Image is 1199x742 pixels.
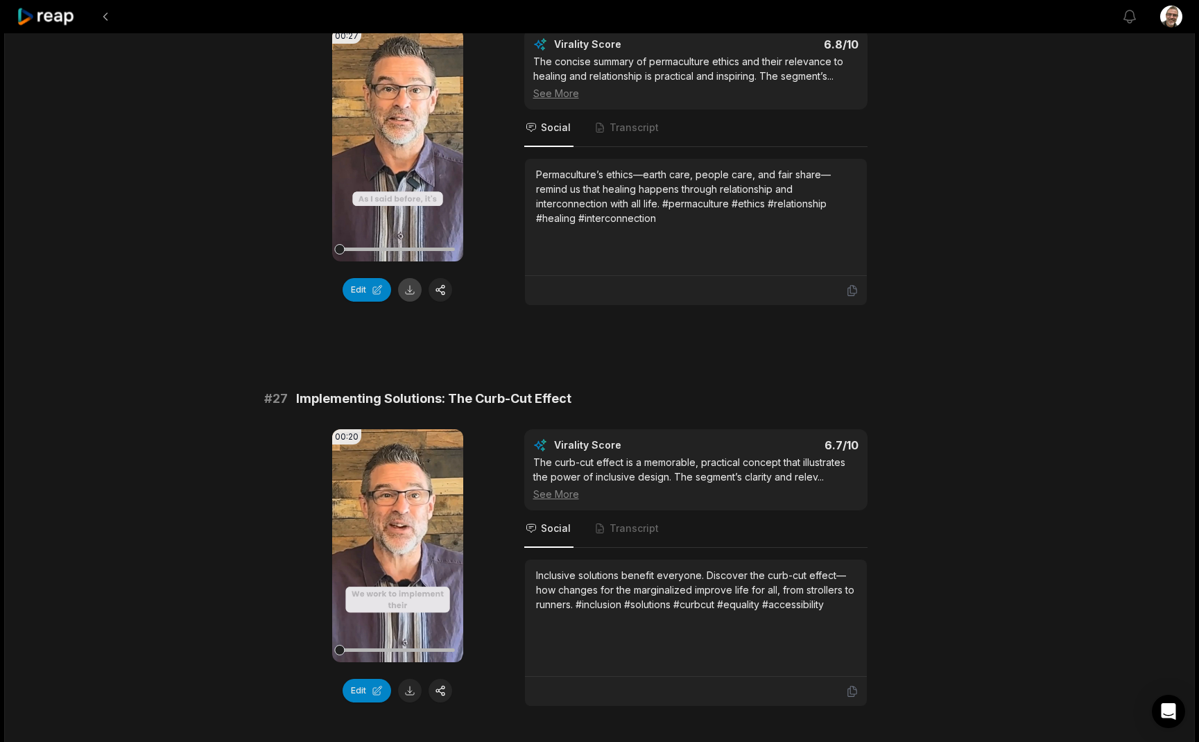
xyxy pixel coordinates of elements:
[343,278,391,302] button: Edit
[536,568,856,612] div: Inclusive solutions benefit everyone. Discover the curb-cut effect—how changes for the marginaliz...
[541,121,571,135] span: Social
[541,521,571,535] span: Social
[533,54,859,101] div: The concise summary of permaculture ethics and their relevance to healing and relationship is pra...
[296,389,571,408] span: Implementing Solutions: The Curb-Cut Effect
[533,487,859,501] div: See More
[524,510,868,548] nav: Tabs
[533,455,859,501] div: The curb-cut effect is a memorable, practical concept that illustrates the power of inclusive des...
[332,28,463,261] video: Your browser does not support mp4 format.
[533,86,859,101] div: See More
[343,679,391,702] button: Edit
[610,121,659,135] span: Transcript
[610,521,659,535] span: Transcript
[709,438,859,452] div: 6.7 /10
[524,110,868,147] nav: Tabs
[709,37,859,51] div: 6.8 /10
[536,167,856,225] div: Permaculture’s ethics—earth care, people care, and fair share—remind us that healing happens thro...
[554,438,703,452] div: Virality Score
[332,429,463,662] video: Your browser does not support mp4 format.
[1152,695,1185,728] div: Open Intercom Messenger
[554,37,703,51] div: Virality Score
[264,389,288,408] span: # 27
